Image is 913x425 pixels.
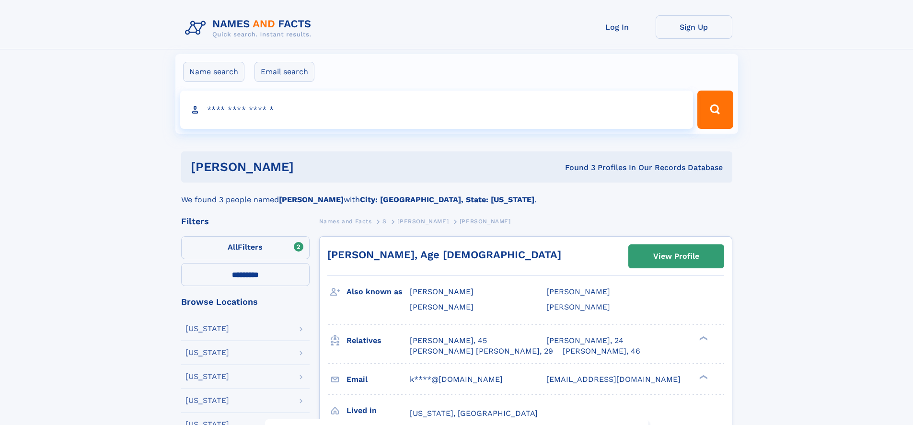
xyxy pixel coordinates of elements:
div: Found 3 Profiles In Our Records Database [429,162,723,173]
h1: [PERSON_NAME] [191,161,429,173]
a: [PERSON_NAME], 24 [546,335,624,346]
h3: Email [347,371,410,388]
div: View Profile [653,245,699,267]
label: Name search [183,62,244,82]
b: City: [GEOGRAPHIC_DATA], State: [US_STATE] [360,195,534,204]
a: [PERSON_NAME] [PERSON_NAME], 29 [410,346,553,356]
input: search input [180,91,693,129]
span: [PERSON_NAME] [460,218,511,225]
a: Sign Up [656,15,732,39]
b: [PERSON_NAME] [279,195,344,204]
label: Email search [254,62,314,82]
h3: Lived in [347,402,410,419]
a: [PERSON_NAME], 45 [410,335,487,346]
div: Browse Locations [181,298,310,306]
a: View Profile [629,245,724,268]
span: [PERSON_NAME] [546,302,610,311]
h3: Also known as [347,284,410,300]
button: Search Button [697,91,733,129]
div: [US_STATE] [185,373,229,380]
a: [PERSON_NAME], 46 [563,346,640,356]
span: [EMAIL_ADDRESS][DOMAIN_NAME] [546,375,681,384]
div: [US_STATE] [185,397,229,404]
div: [US_STATE] [185,349,229,356]
span: All [228,242,238,252]
span: [US_STATE], [GEOGRAPHIC_DATA] [410,409,538,418]
div: Filters [181,217,310,226]
span: [PERSON_NAME] [546,287,610,296]
a: Names and Facts [319,215,372,227]
div: [US_STATE] [185,325,229,333]
a: [PERSON_NAME], Age [DEMOGRAPHIC_DATA] [327,249,561,261]
a: S [382,215,387,227]
a: Log In [579,15,656,39]
label: Filters [181,236,310,259]
div: We found 3 people named with . [181,183,732,206]
h3: Relatives [347,333,410,349]
a: [PERSON_NAME] [397,215,449,227]
span: [PERSON_NAME] [410,302,474,311]
div: ❯ [697,374,708,380]
span: [PERSON_NAME] [397,218,449,225]
span: [PERSON_NAME] [410,287,474,296]
div: ❯ [697,335,708,341]
span: S [382,218,387,225]
img: Logo Names and Facts [181,15,319,41]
